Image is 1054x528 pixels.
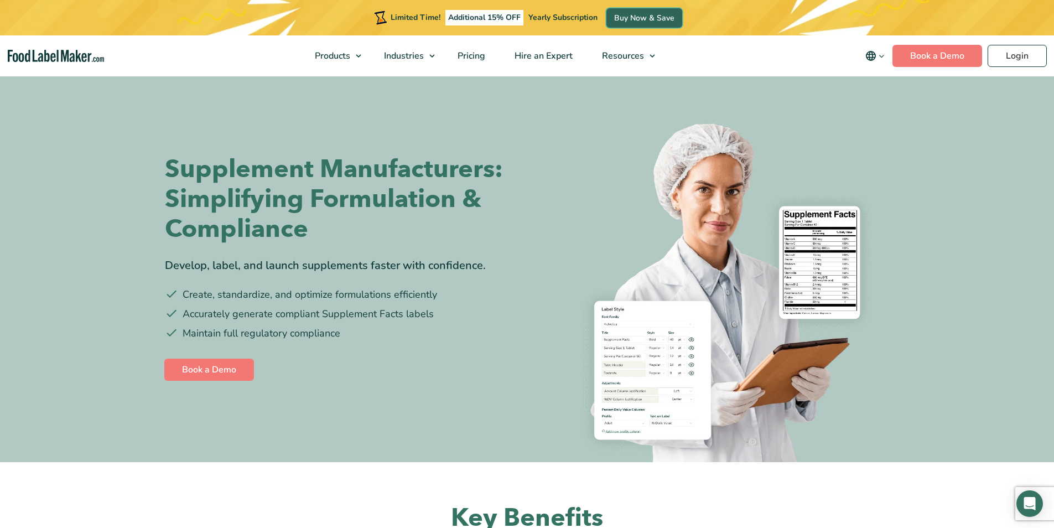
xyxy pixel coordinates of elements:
div: Develop, label, and launch supplements faster with confidence. [165,257,519,274]
a: Industries [370,35,440,76]
span: Limited Time! [391,12,440,23]
a: Resources [588,35,661,76]
a: Book a Demo [892,45,982,67]
div: Open Intercom Messenger [1016,490,1043,517]
a: Login [988,45,1047,67]
span: Industries [381,50,425,62]
span: Pricing [454,50,486,62]
li: Accurately generate compliant Supplement Facts labels [165,307,519,322]
a: Hire an Expert [500,35,585,76]
li: Maintain full regulatory compliance [165,326,519,341]
a: Products [300,35,367,76]
span: Hire an Expert [511,50,574,62]
span: Resources [599,50,645,62]
span: Yearly Subscription [528,12,598,23]
span: Products [311,50,351,62]
li: Create, standardize, and optimize formulations efficiently [165,287,519,302]
a: Pricing [443,35,497,76]
span: Additional 15% OFF [445,10,523,25]
a: Book a Demo [164,359,254,381]
a: Buy Now & Save [606,8,682,28]
h1: Supplement Manufacturers: Simplifying Formulation & Compliance [165,154,519,244]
